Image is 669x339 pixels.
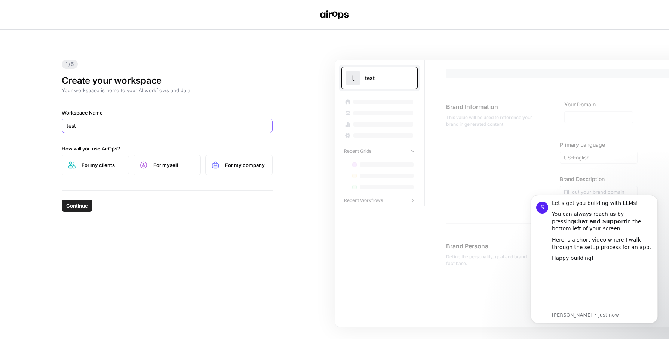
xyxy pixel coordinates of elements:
span: 1/5 [62,60,78,69]
input: SpaceOps [67,122,268,130]
h1: Create your workspace [62,75,273,87]
iframe: youtube [33,82,133,127]
iframe: Intercom notifications message [519,184,669,335]
label: How will you use AirOps? [62,145,273,152]
span: For myself [153,161,194,169]
p: Message from Steven, sent Just now [33,128,133,135]
span: t [352,73,355,83]
label: Workspace Name [62,109,273,116]
p: Your workspace is home to your AI workflows and data. [62,87,273,94]
span: For my clients [82,161,123,169]
span: Continue [66,202,88,209]
span: For my company [225,161,266,169]
button: Continue [62,200,92,212]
